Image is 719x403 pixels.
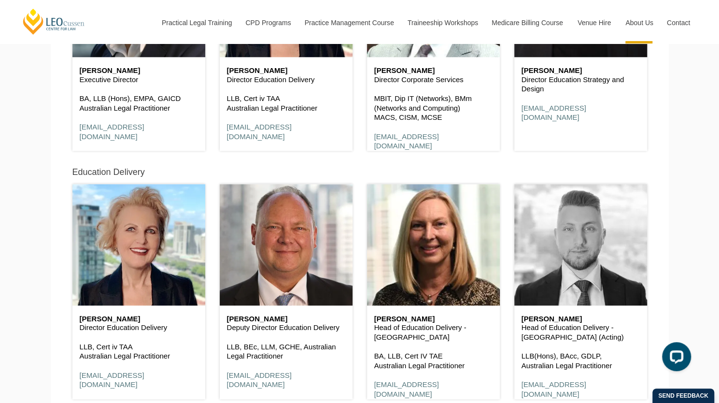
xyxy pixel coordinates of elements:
[22,8,86,35] a: [PERSON_NAME] Centre for Law
[80,323,198,332] p: Director Education Delivery
[374,315,493,323] h6: [PERSON_NAME]
[227,323,345,332] p: Deputy Director Education Delivery
[374,132,439,150] a: [EMAIL_ADDRESS][DOMAIN_NAME]
[522,315,640,323] h6: [PERSON_NAME]
[374,351,493,370] p: BA, LLB, Cert IV TAE Australian Legal Practitioner
[522,104,586,122] a: [EMAIL_ADDRESS][DOMAIN_NAME]
[374,380,439,398] a: [EMAIL_ADDRESS][DOMAIN_NAME]
[80,75,198,85] p: Executive Director
[484,2,570,43] a: Medicare Billing Course
[227,371,292,389] a: [EMAIL_ADDRESS][DOMAIN_NAME]
[570,2,618,43] a: Venue Hire
[374,67,493,75] h6: [PERSON_NAME]
[522,75,640,94] p: Director Education Strategy and Design
[522,67,640,75] h6: [PERSON_NAME]
[654,338,695,379] iframe: LiveChat chat widget
[80,315,198,323] h6: [PERSON_NAME]
[80,123,144,141] a: [EMAIL_ADDRESS][DOMAIN_NAME]
[297,2,400,43] a: Practice Management Course
[374,94,493,122] p: MBIT, Dip IT (Networks), BMm (Networks and Computing) MACS, CISM, MCSE
[227,94,345,113] p: LLB, Cert iv TAA Australian Legal Practitioner
[374,75,493,85] p: Director Corporate Services
[400,2,484,43] a: Traineeship Workshops
[227,315,345,323] h6: [PERSON_NAME]
[374,323,493,342] p: Head of Education Delivery - [GEOGRAPHIC_DATA]
[227,67,345,75] h6: [PERSON_NAME]
[80,342,198,361] p: LLB, Cert iv TAA Australian Legal Practitioner
[80,371,144,389] a: [EMAIL_ADDRESS][DOMAIN_NAME]
[660,2,697,43] a: Contact
[72,168,145,177] h5: Education Delivery
[227,75,345,85] p: Director Education Delivery
[80,67,198,75] h6: [PERSON_NAME]
[155,2,239,43] a: Practical Legal Training
[522,380,586,398] a: [EMAIL_ADDRESS][DOMAIN_NAME]
[522,323,640,342] p: Head of Education Delivery - [GEOGRAPHIC_DATA] (Acting)
[618,2,660,43] a: About Us
[238,2,297,43] a: CPD Programs
[227,342,345,361] p: LLB, BEc, LLM, GCHE, Australian Legal Practitioner
[522,351,640,370] p: LLB(Hons), BAcc, GDLP, Australian Legal Practitioner
[227,123,292,141] a: [EMAIL_ADDRESS][DOMAIN_NAME]
[80,94,198,113] p: BA, LLB (Hons), EMPA, GAICD Australian Legal Practitioner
